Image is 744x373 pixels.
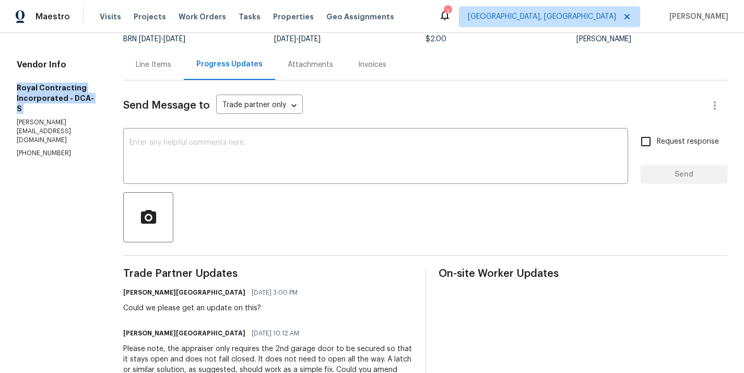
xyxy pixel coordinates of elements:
h6: [PERSON_NAME][GEOGRAPHIC_DATA] [123,328,245,339]
span: Tasks [239,13,261,20]
div: Invoices [358,60,386,70]
span: [DATE] 3:00 PM [252,287,298,298]
span: $2.00 [426,36,446,43]
span: - [139,36,185,43]
p: [PERSON_NAME][EMAIL_ADDRESS][DOMAIN_NAME] [17,118,98,145]
h5: Royal Contracting Incorporated - DCA-S [17,83,98,114]
p: [PHONE_NUMBER] [17,149,98,158]
span: [PERSON_NAME] [665,11,728,22]
span: Maestro [36,11,70,22]
span: Send Message to [123,100,210,111]
div: Trade partner only [216,97,303,114]
span: Work Orders [179,11,226,22]
span: [DATE] [139,36,161,43]
span: [GEOGRAPHIC_DATA], [GEOGRAPHIC_DATA] [468,11,616,22]
div: Could we please get an update on this? [123,303,304,313]
span: Properties [273,11,314,22]
span: [DATE] 10:12 AM [252,328,299,339]
span: Projects [134,11,166,22]
div: [PERSON_NAME] [576,36,727,43]
span: BRN [123,36,185,43]
span: On-site Worker Updates [439,269,728,279]
span: [DATE] [274,36,296,43]
span: Visits [100,11,121,22]
span: - [274,36,321,43]
span: Trade Partner Updates [123,269,412,279]
h6: [PERSON_NAME][GEOGRAPHIC_DATA] [123,287,245,298]
div: 1 [444,6,451,17]
span: Request response [657,136,719,147]
div: Attachments [288,60,333,70]
span: [DATE] [163,36,185,43]
div: Line Items [136,60,171,70]
div: Progress Updates [196,59,263,69]
h4: Vendor Info [17,60,98,70]
span: [DATE] [299,36,321,43]
span: Geo Assignments [326,11,394,22]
